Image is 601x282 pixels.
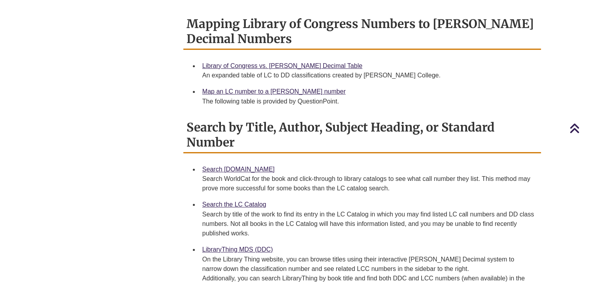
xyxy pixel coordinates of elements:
[569,123,599,133] a: Back to Top
[202,210,535,238] div: Search by title of the work to find its entry in the LC Catalog in which you may find listed LC c...
[183,14,541,50] h2: Mapping Library of Congress Numbers to [PERSON_NAME] Decimal Numbers
[202,62,362,69] a: Library of Congress vs. [PERSON_NAME] Decimal Table
[183,117,541,153] h2: Search by Title, Author, Subject Heading, or Standard Number
[202,88,346,95] a: Map an LC number to a [PERSON_NAME] number
[202,97,535,106] div: The following table is provided by QuestionPoint.
[202,166,275,173] a: Search [DOMAIN_NAME]
[202,174,535,193] div: Search WorldCat for the book and click-through to library catalogs to see what call number they l...
[202,71,535,80] div: An expanded table of LC to DD classifications created by [PERSON_NAME] College.
[202,201,266,208] a: Search the LC Catalog
[202,246,273,253] a: LibraryThing MDS (DDC)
